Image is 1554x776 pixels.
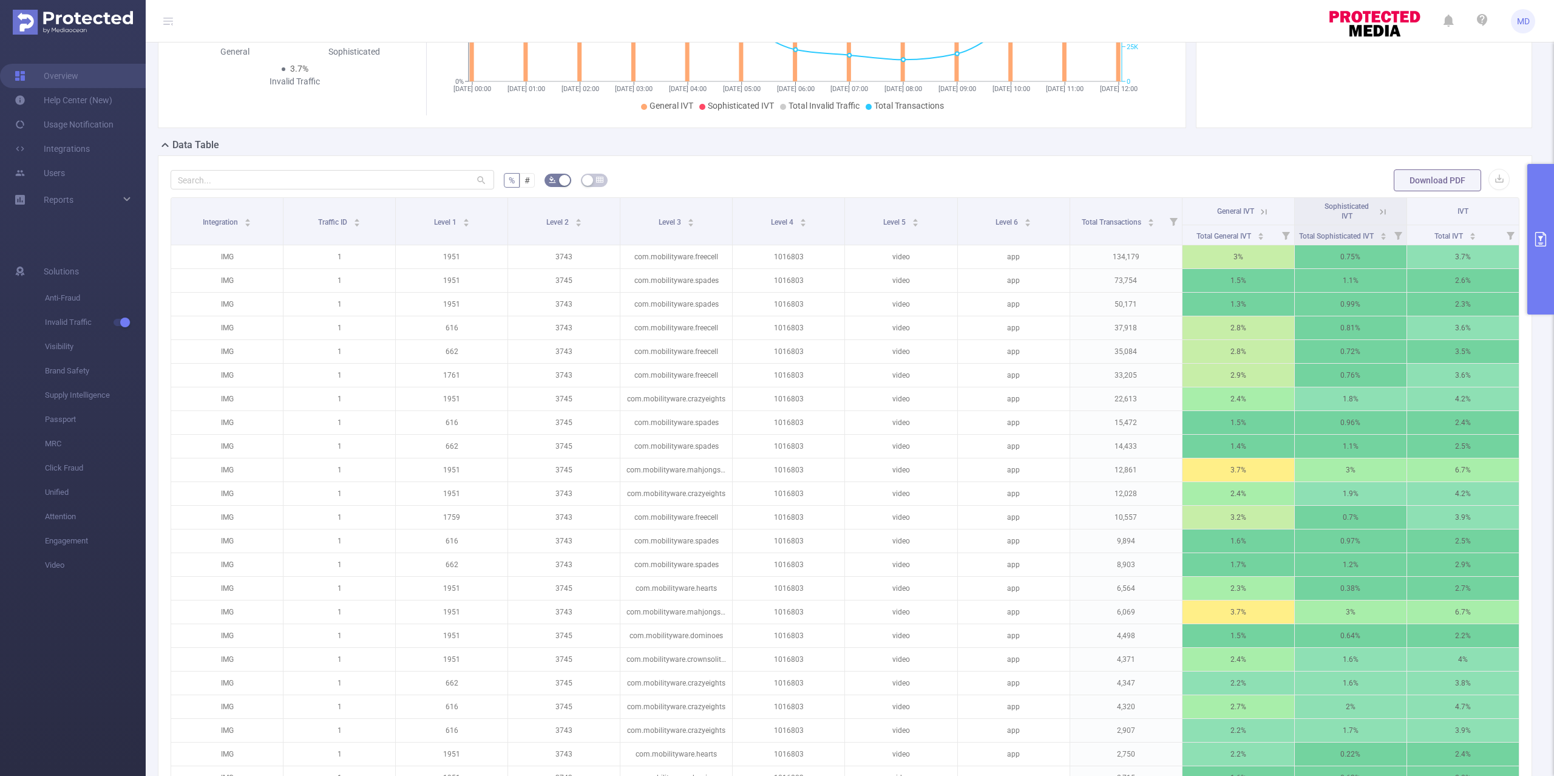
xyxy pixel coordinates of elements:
[45,505,146,529] span: Attention
[295,46,415,58] div: Sophisticated
[396,529,507,553] p: 616
[733,435,844,458] p: 1016803
[524,175,530,185] span: #
[13,10,133,35] img: Protected Media
[596,176,603,183] i: icon: table
[1182,435,1294,458] p: 1.4%
[938,85,976,93] tspan: [DATE] 09:00
[733,506,844,529] p: 1016803
[354,222,361,225] i: icon: caret-down
[171,316,283,339] p: IMG
[508,482,620,505] p: 3743
[1070,601,1182,624] p: 6,069
[845,387,957,410] p: video
[575,222,582,225] i: icon: caret-down
[1025,217,1031,220] i: icon: caret-up
[1070,506,1182,529] p: 10,557
[1407,553,1519,576] p: 2.9%
[958,553,1070,576] p: app
[620,269,732,292] p: com.mobilityware.spades
[44,195,73,205] span: Reports
[508,553,620,576] p: 3743
[1070,387,1182,410] p: 22,613
[463,222,469,225] i: icon: caret-down
[171,293,283,316] p: IMG
[1517,9,1530,33] span: MD
[1469,231,1476,238] div: Sort
[508,316,620,339] p: 3743
[175,46,295,58] div: General
[15,161,65,185] a: Users
[687,217,694,220] i: icon: caret-up
[44,188,73,212] a: Reports
[620,577,732,600] p: com.mobilityware.hearts
[507,85,545,93] tspan: [DATE] 01:00
[434,218,458,226] span: Level 1
[318,218,349,226] span: Traffic ID
[620,293,732,316] p: com.mobilityware.spades
[508,269,620,292] p: 3745
[283,293,395,316] p: 1
[1295,482,1406,505] p: 1.9%
[845,577,957,600] p: video
[171,364,283,387] p: IMG
[283,245,395,268] p: 1
[733,482,844,505] p: 1016803
[620,340,732,363] p: com.mobilityware.freecell
[396,387,507,410] p: 1951
[171,577,283,600] p: IMG
[845,601,957,624] p: video
[777,85,815,93] tspan: [DATE] 06:00
[687,217,694,224] div: Sort
[1295,529,1406,553] p: 0.97%
[845,529,957,553] p: video
[396,577,507,600] p: 1951
[354,217,361,220] i: icon: caret-up
[1070,577,1182,600] p: 6,564
[1380,235,1386,239] i: icon: caret-down
[396,364,507,387] p: 1761
[396,506,507,529] p: 1759
[562,85,599,93] tspan: [DATE] 02:00
[283,387,395,410] p: 1
[396,411,507,434] p: 616
[620,506,732,529] p: com.mobilityware.freecell
[1502,225,1519,245] i: Filter menu
[575,217,582,224] div: Sort
[1127,43,1138,51] tspan: 25K
[171,269,283,292] p: IMG
[1148,222,1155,225] i: icon: caret-down
[1407,482,1519,505] p: 4.2%
[1407,387,1519,410] p: 4.2%
[845,364,957,387] p: video
[1182,577,1294,600] p: 2.3%
[1380,231,1386,234] i: icon: caret-up
[799,217,806,220] i: icon: caret-up
[1127,78,1130,86] tspan: 0
[1299,232,1376,240] span: Total Sophisticated IVT
[45,456,146,480] span: Click Fraud
[396,435,507,458] p: 662
[669,85,707,93] tspan: [DATE] 04:00
[453,85,491,93] tspan: [DATE] 00:00
[15,112,114,137] a: Usage Notification
[733,529,844,553] p: 1016803
[1182,482,1294,505] p: 2.4%
[958,293,1070,316] p: app
[1407,316,1519,339] p: 3.6%
[463,217,469,220] i: icon: caret-up
[1258,235,1264,239] i: icon: caret-down
[958,435,1070,458] p: app
[958,529,1070,553] p: app
[1070,269,1182,292] p: 73,754
[1295,387,1406,410] p: 1.8%
[235,75,355,88] div: Invalid Traffic
[283,316,395,339] p: 1
[172,138,219,152] h2: Data Table
[733,364,844,387] p: 1016803
[1295,245,1406,268] p: 0.75%
[723,85,761,93] tspan: [DATE] 05:00
[733,293,844,316] p: 1016803
[1070,340,1182,363] p: 35,084
[733,387,844,410] p: 1016803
